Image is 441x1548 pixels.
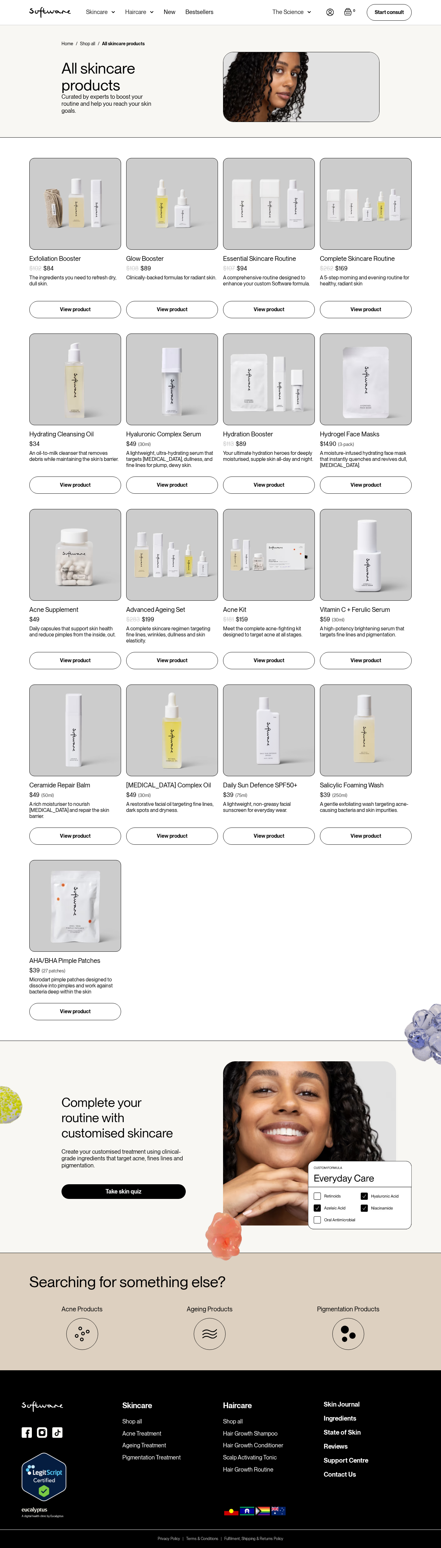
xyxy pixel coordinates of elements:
a: Hydrating Cleansing Oil$34An oil-to-milk cleanser that removes debris while maintaining the skin’... [29,333,121,494]
a: Glow Booster$108$89Clinically-backed formulas for radiant skin.View product [126,158,218,318]
a: State of Skin [324,1429,361,1436]
h1: All skincare products [61,60,153,94]
a: Hair Growth Shampoo [223,1430,319,1437]
p: A gentle exfoliating wash targeting acne-causing bacteria and skin impurities. [320,801,412,813]
a: Acne Supplement$49Daily capsules that support skin health and reduce pimples from the inside, out... [29,509,121,669]
div: 50ml [43,792,53,799]
div: | [183,1536,184,1542]
div: Skincare [86,9,108,15]
div: ) [149,792,151,799]
a: Essential Skincare Routine$107$94A comprehensive routine designed to enhance your custom Software... [223,158,315,318]
div: Advanced Ageing Set [126,606,218,613]
p: View product [60,832,90,840]
a: Scalp Activating Tonic [223,1454,319,1461]
p: A complete skincare regimen targeting fine lines, wrinkles, dullness and skin elasticity. [126,626,218,644]
div: ) [149,441,151,448]
div: $34 [29,441,40,448]
p: A lightweight, ultra-hydrating serum that targets [MEDICAL_DATA], dullness, and fine lines for pl... [126,450,218,469]
a: Terms & Conditions [186,1536,218,1542]
div: Hydrating Cleansing Oil [29,430,121,438]
div: $14.90 [320,441,336,448]
div: $262 [320,265,333,272]
div: 250ml [334,792,346,799]
div: 30ml [333,617,343,623]
a: Hydrogel Face Masks$14.90(3-pack)A moisture-infused hydrating face mask that instantly quenches a... [320,333,412,494]
div: Exfoliation Booster [29,255,121,262]
img: Facebook icon [22,1427,32,1438]
a: Daily Sun Defence SPF50+$39(75ml)A lightweight, non-greasy facial sunscreen for everyday wear.Vie... [223,684,315,845]
a: Support Centre [324,1457,368,1464]
div: $59 [320,616,330,623]
div: $102 [29,265,41,272]
a: Reviews [324,1443,348,1450]
a: Privacy Policy [158,1536,180,1542]
a: home [29,7,71,18]
div: $107 [223,265,235,272]
div: Pigmentation Products [317,1305,380,1313]
div: Skincare [122,1401,218,1410]
a: Vitamin C + Ferulic Serum$59(30ml)A high-potency brightening serum that targets fine lines and pi... [320,509,412,669]
div: AHA/BHA Pimple Patches [29,957,121,964]
div: ) [53,792,54,799]
div: / [98,40,99,47]
div: $39 [320,792,330,799]
a: Hyaluronic Complex Serum$49(30ml)A lightweight, ultra-hydrating serum that targets [MEDICAL_DATA]... [126,333,218,494]
a: Shop all [80,40,95,47]
p: View product [254,657,284,664]
div: $39 [29,967,40,974]
h2: Complete your routine with customised skincare [61,1095,179,1141]
img: TikTok Icon [52,1427,62,1438]
div: The Science [272,9,304,15]
p: View product [351,481,381,489]
img: instagram icon [37,1427,47,1438]
p: View product [157,657,187,664]
a: [MEDICAL_DATA] Complex Oil$49(30ml)A restorative facial oil targeting fine lines, dark spots and ... [126,684,218,845]
img: Verify Approval for www.skin.software [22,1453,66,1501]
div: Daily Sun Defence SPF50+ [223,781,315,789]
div: Glow Booster [126,255,218,262]
p: View product [254,481,284,489]
div: Vitamin C + Ferulic Serum [320,606,412,613]
a: Advanced Ageing Set$283$199A complete skincare regimen targeting fine lines, wrinkles, dullness a... [126,509,218,669]
a: AHA/BHA Pimple Patches$39(27 patches)Microdart pimple patches designed to dissolve into pimples a... [29,860,121,1020]
img: Software Logo [29,7,71,18]
div: Acne Kit [223,606,315,613]
div: Hydration Booster [223,430,315,438]
div: Acne Supplement [29,606,121,613]
div: $39 [223,792,234,799]
p: An oil-to-milk cleanser that removes debris while maintaining the skin’s barrier. [29,450,121,462]
p: A rich moisturiser to nourish [MEDICAL_DATA] and repair the skin barrier. [29,801,121,820]
div: $199 [142,616,154,623]
div: $181 [223,616,234,623]
p: View product [254,832,284,840]
a: Hair Growth Routine [223,1466,319,1473]
p: Daily capsules that support skin health and reduce pimples from the inside, out. [29,626,121,638]
div: Acne Products [61,1305,103,1313]
div: ( [235,792,237,799]
div: $159 [236,616,248,623]
a: Contact Us [324,1471,356,1478]
a: Start consult [367,4,412,20]
div: Complete Skincare Routine [320,255,412,262]
a: Verify LegitScript Approval for www.skin.software [22,1474,66,1479]
div: 30ml [140,441,149,448]
div: | [221,1536,222,1542]
p: View product [351,832,381,840]
a: Exfoliation Booster$102$84The ingredients you need to refresh dry, dull skin.View product [29,158,121,318]
p: A restorative facial oil targeting fine lines, dark spots and dryness. [126,801,218,813]
div: $113 [223,441,234,448]
p: View product [60,1008,90,1015]
div: 3-pack [339,441,353,448]
p: View product [351,657,381,664]
a: Ageing Products [187,1305,233,1350]
div: ) [64,968,65,974]
div: $89 [236,441,246,448]
div: $108 [126,265,139,272]
img: arrow down [150,9,154,15]
p: A 5-step morning and evening routine for healthy, radiant skin [320,275,412,287]
div: Ceramide Repair Balm [29,781,121,789]
a: Take skin quiz [61,1184,185,1199]
img: arrow down [307,9,311,15]
a: Pigmentation Treatment [122,1454,218,1461]
p: View product [60,306,90,313]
